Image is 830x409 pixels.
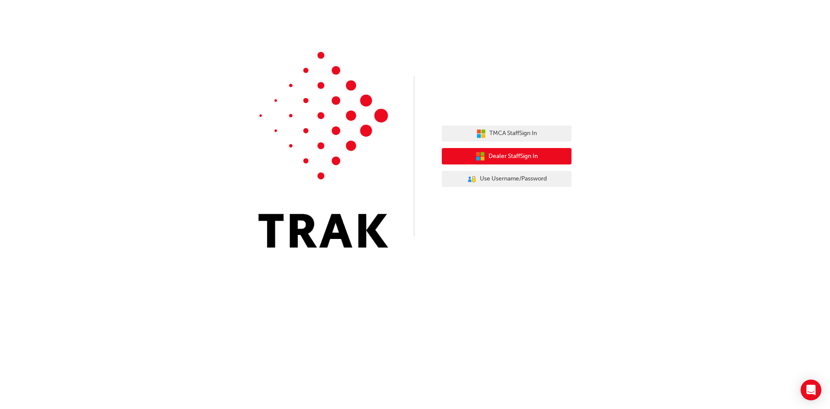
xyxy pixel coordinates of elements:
div: Open Intercom Messenger [801,380,821,400]
button: Use Username/Password [442,171,571,187]
button: TMCA StaffSign In [442,126,571,142]
span: TMCA Staff Sign In [489,129,537,138]
span: Use Username/Password [480,174,547,184]
span: Dealer Staff Sign In [488,151,538,161]
img: Trak [259,52,388,248]
button: Dealer StaffSign In [442,148,571,164]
